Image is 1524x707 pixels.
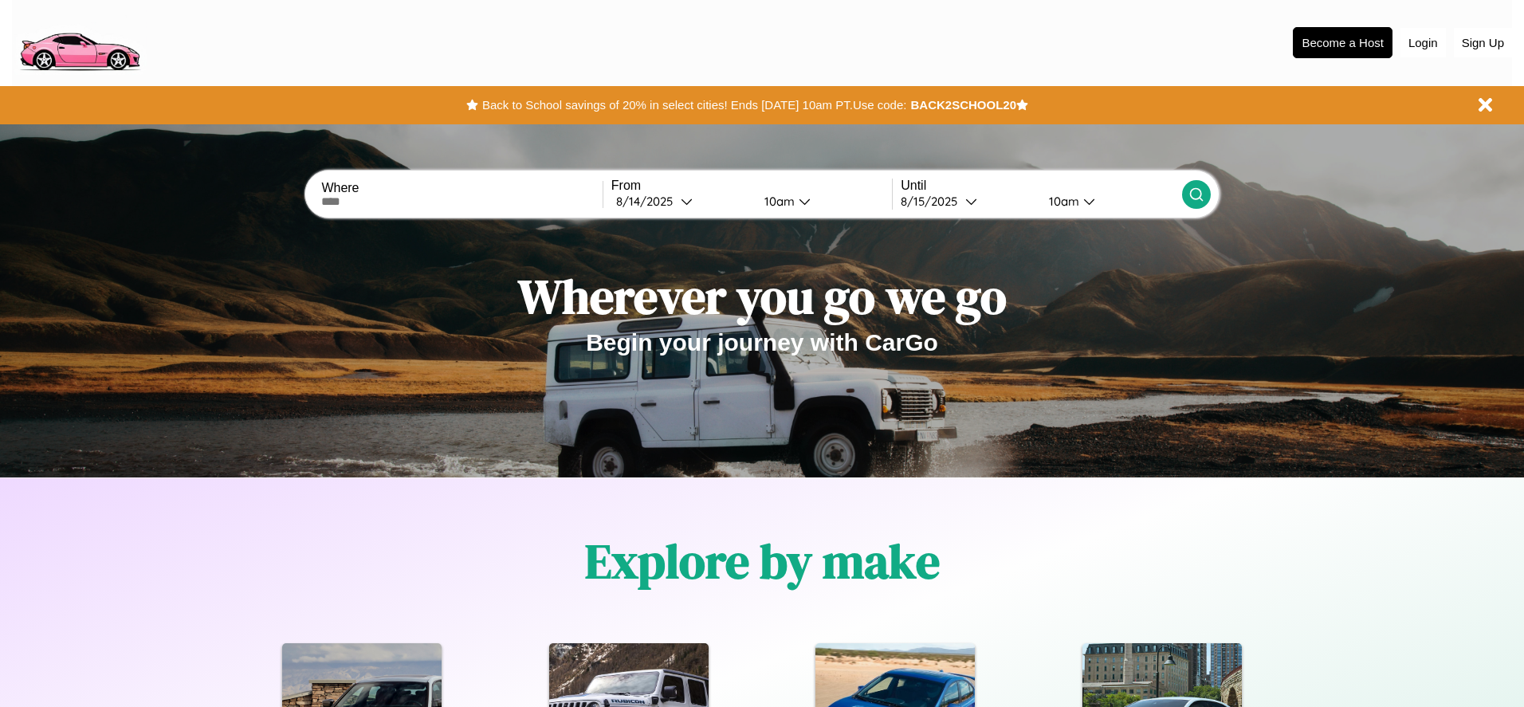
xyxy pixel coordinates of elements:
button: Sign Up [1454,28,1512,57]
button: 10am [752,193,892,210]
button: 10am [1036,193,1181,210]
button: Become a Host [1293,27,1392,58]
div: 8 / 15 / 2025 [901,194,965,209]
img: logo [12,8,147,75]
h1: Explore by make [585,528,940,594]
button: 8/14/2025 [611,193,752,210]
b: BACK2SCHOOL20 [910,98,1016,112]
label: From [611,179,892,193]
div: 10am [756,194,799,209]
div: 8 / 14 / 2025 [616,194,681,209]
button: Login [1400,28,1446,57]
div: 10am [1041,194,1083,209]
label: Where [321,181,602,195]
button: Back to School savings of 20% in select cities! Ends [DATE] 10am PT.Use code: [478,94,910,116]
label: Until [901,179,1181,193]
